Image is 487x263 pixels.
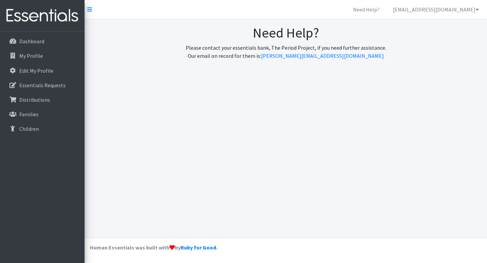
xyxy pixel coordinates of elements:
[19,125,39,132] p: Children
[3,34,82,48] a: Dashboard
[3,122,82,136] a: Children
[19,67,53,74] p: Edit My Profile
[181,244,216,251] a: Ruby for Good
[261,52,384,59] a: [PERSON_NAME][EMAIL_ADDRESS][DOMAIN_NAME]
[348,3,385,16] a: Need Help?
[3,49,82,63] a: My Profile
[3,93,82,106] a: Distributions
[3,64,82,77] a: Edit My Profile
[19,52,43,59] p: My Profile
[90,25,482,41] h1: Need Help?
[90,44,482,60] p: Please contact your essentials bank, The Period Project, if you need further assistance. Our emai...
[3,4,82,27] img: HumanEssentials
[3,78,82,92] a: Essentials Requests
[19,111,39,118] p: Families
[388,3,484,16] a: [EMAIL_ADDRESS][DOMAIN_NAME]
[19,38,44,45] p: Dashboard
[90,244,217,251] strong: Human Essentials was built with by .
[3,107,82,121] a: Families
[19,82,66,89] p: Essentials Requests
[19,96,50,103] p: Distributions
